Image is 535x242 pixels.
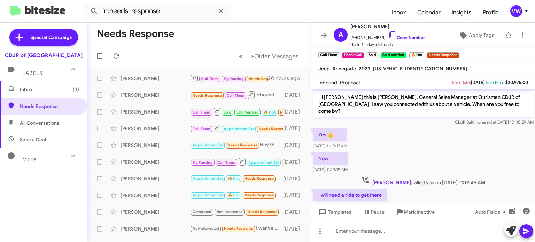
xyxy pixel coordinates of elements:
[359,65,370,72] span: 2023
[97,28,174,39] h1: Needs Response
[239,52,242,61] span: «
[367,52,378,58] small: Sold
[250,52,254,61] span: »
[9,29,78,46] a: Special Campaign
[227,93,245,98] span: Call Them
[475,206,509,218] span: Auto Fields
[190,157,283,166] div: Inbound Call
[244,176,274,181] span: Needs Response
[254,53,298,60] span: Older Messages
[371,206,385,218] span: Pause
[121,108,190,115] div: [PERSON_NAME]
[455,119,534,125] span: CDJR Baltimore [DATE] 10:40:29 AM
[193,127,211,131] span: Call Them
[228,143,257,147] span: Needs Response
[190,74,268,83] div: Yes, you wouldn't take my car back that I got from y'all as a trade in
[313,91,534,117] p: Hi [PERSON_NAME] this is [PERSON_NAME], General Sales Manager at Ourisman CDJR of [GEOGRAPHIC_DAT...
[193,210,212,214] span: Contacted
[412,2,446,23] a: Calendar
[338,29,343,40] span: A
[510,5,522,17] div: vw
[121,92,190,99] div: [PERSON_NAME]
[318,79,337,86] span: Inbound
[190,225,283,233] div: I want a otd price
[244,193,274,197] span: Needs Response
[357,206,390,218] button: Pause
[477,2,504,23] a: Profile
[236,110,259,115] span: Sold Verified
[283,175,305,182] div: [DATE]
[121,225,190,232] div: [PERSON_NAME]
[313,143,347,148] span: [DATE] 11:19:17 AM
[190,191,283,199] div: Hi Verando, Everything's been great except for a small issue I detected with the car's air condit...
[248,160,279,165] span: Appointment Set
[313,152,348,165] p: Now
[30,34,72,41] span: Special Campaign
[450,29,502,41] button: Apply Tags
[313,203,348,209] span: [DATE] 11:25:22 AM
[280,110,310,115] span: Needs Response
[452,80,471,85] span: Sale Date:
[409,52,424,58] small: 🔥 Hot
[446,2,477,23] a: Insights
[342,52,364,58] small: Phone Call
[190,124,283,133] div: Inbound Call
[504,5,527,17] button: vw
[20,119,59,126] span: All Conversations
[224,127,254,131] span: Appointment Set
[121,125,190,132] div: [PERSON_NAME]
[268,75,305,82] div: 20 hours ago
[234,49,247,63] button: Previous
[73,86,79,93] span: (3)
[217,160,235,165] span: Call Them
[190,208,283,216] div: This is not [PERSON_NAME] phone have a great day
[5,52,83,59] div: CDJR of [GEOGRAPHIC_DATA]
[283,142,305,149] div: [DATE]
[224,110,232,115] span: Sold
[224,77,244,81] span: Try Pausing
[311,206,357,218] button: Templates
[121,192,190,199] div: [PERSON_NAME]
[427,52,459,58] small: Needs Response
[20,86,79,93] span: Inbox
[373,65,467,72] span: [US_VEHICLE_IDENTIFICATION_NUMBER]
[235,49,303,63] nav: Page navigation example
[318,65,330,72] span: Jeep
[193,93,222,98] span: Needs Response
[470,206,514,218] button: Auto Fields
[20,136,46,143] span: Save a Deal
[190,91,283,99] div: Inbound Call
[190,107,283,116] div: You're welcome
[390,206,440,218] button: Mark Inactive
[283,225,305,232] div: [DATE]
[318,52,339,58] small: Call Them
[313,128,347,141] p: Yes 👍
[264,110,276,115] span: 🔥 Hot
[313,189,387,201] p: I will need a ride to get there
[190,141,283,149] div: Hey there i told you to send the pics and info of the new scackpack sunroof you said you have and...
[386,2,412,23] a: Inbox
[121,142,190,149] div: [PERSON_NAME]
[193,143,223,147] span: Appointment Set
[193,193,223,197] span: Appointment Set
[248,77,278,81] span: Needs Response
[388,35,425,40] a: Copy Number
[193,176,223,181] span: Appointment Set
[283,92,305,99] div: [DATE]
[340,79,360,86] span: Proposal
[190,174,283,182] div: Yes
[84,3,231,19] input: Search
[333,65,356,72] span: Renegade
[283,125,305,132] div: [DATE]
[350,22,425,31] span: [PERSON_NAME]
[486,80,505,85] span: Sale Price:
[201,77,219,81] span: Call Them
[283,108,305,115] div: [DATE]
[193,160,213,165] span: Try Pausing
[283,192,305,199] div: [DATE]
[121,158,190,165] div: [PERSON_NAME]
[471,80,484,85] span: [DATE]
[505,80,528,85] span: $20,975.00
